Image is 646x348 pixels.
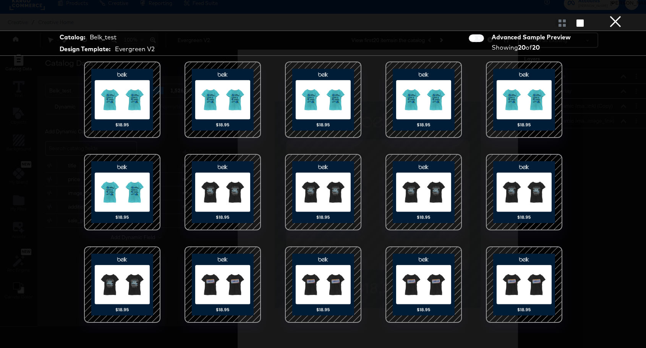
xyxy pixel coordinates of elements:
[532,44,540,51] strong: 20
[60,33,85,42] strong: Catalog:
[115,45,155,53] div: Evergreen V2
[492,43,573,52] div: Showing of
[518,44,526,51] strong: 20
[60,45,110,53] strong: Design Template:
[90,33,117,42] div: Belk_test
[492,33,573,42] div: Advanced Sample Preview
